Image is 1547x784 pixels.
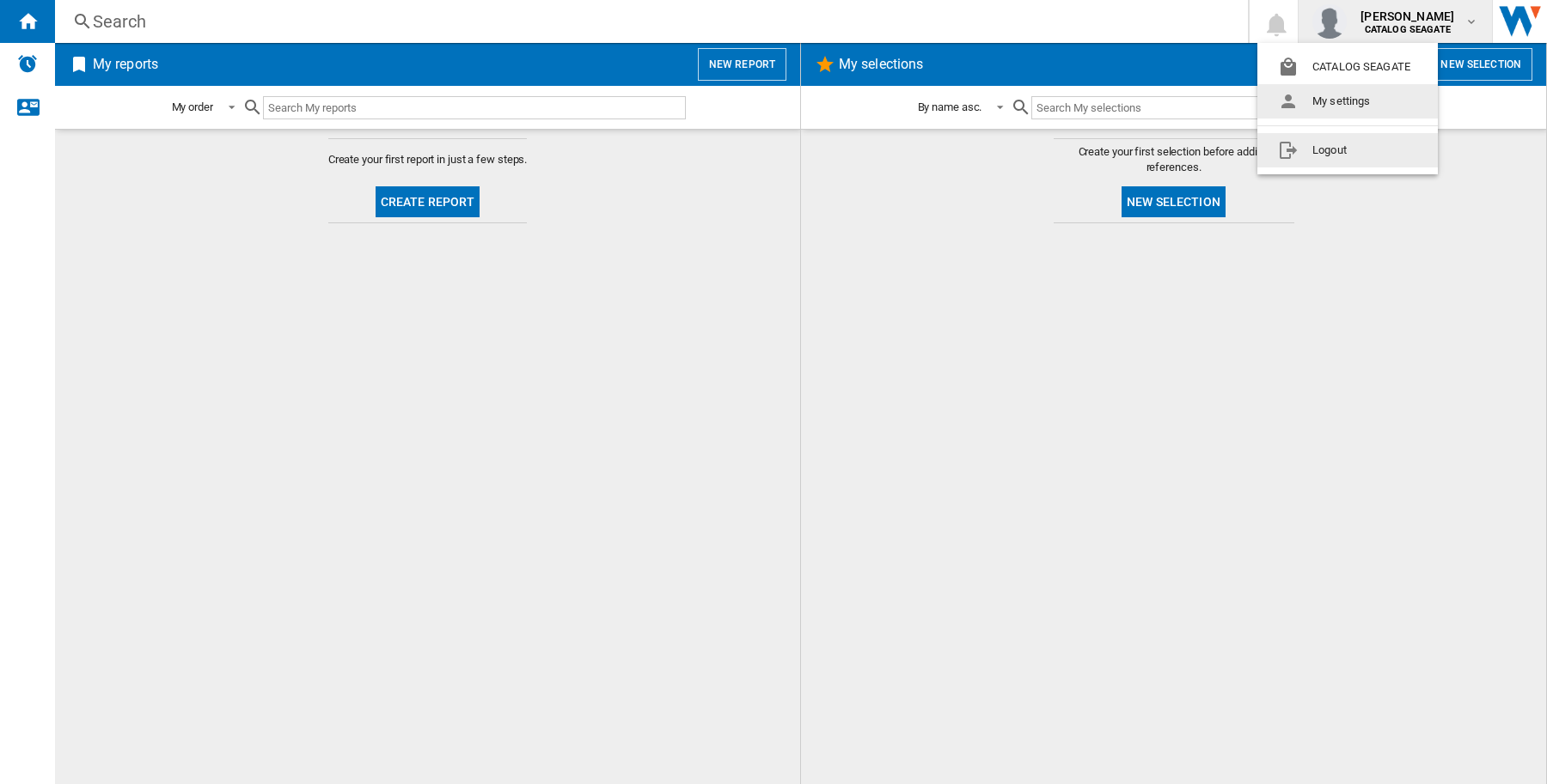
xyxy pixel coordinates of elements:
[1257,50,1438,84] button: CATALOG SEAGATE
[1257,133,1438,167] button: Logout
[1257,84,1438,119] button: My settings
